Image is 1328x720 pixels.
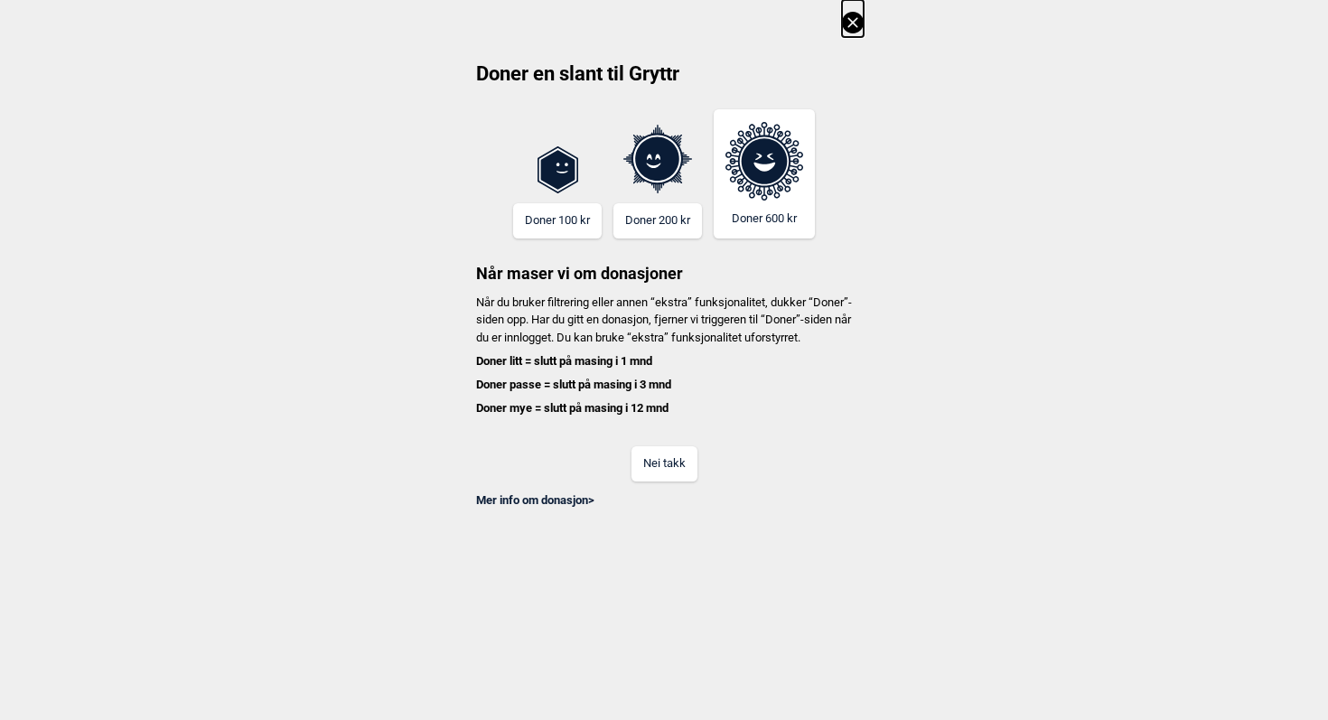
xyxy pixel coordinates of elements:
[464,61,864,100] h2: Doner en slant til Gryttr
[476,354,652,368] b: Doner litt = slutt på masing i 1 mnd
[476,401,669,415] b: Doner mye = slutt på masing i 12 mnd
[714,109,815,238] button: Doner 600 kr
[464,238,864,285] h3: Når maser vi om donasjoner
[476,378,671,391] b: Doner passe = slutt på masing i 3 mnd
[464,294,864,417] p: Når du bruker filtrering eller annen “ekstra” funksjonalitet, dukker “Doner”-siden opp. Har du gi...
[513,203,602,238] button: Doner 100 kr
[613,203,702,238] button: Doner 200 kr
[631,446,697,482] button: Nei takk
[476,493,594,507] a: Mer info om donasjon>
